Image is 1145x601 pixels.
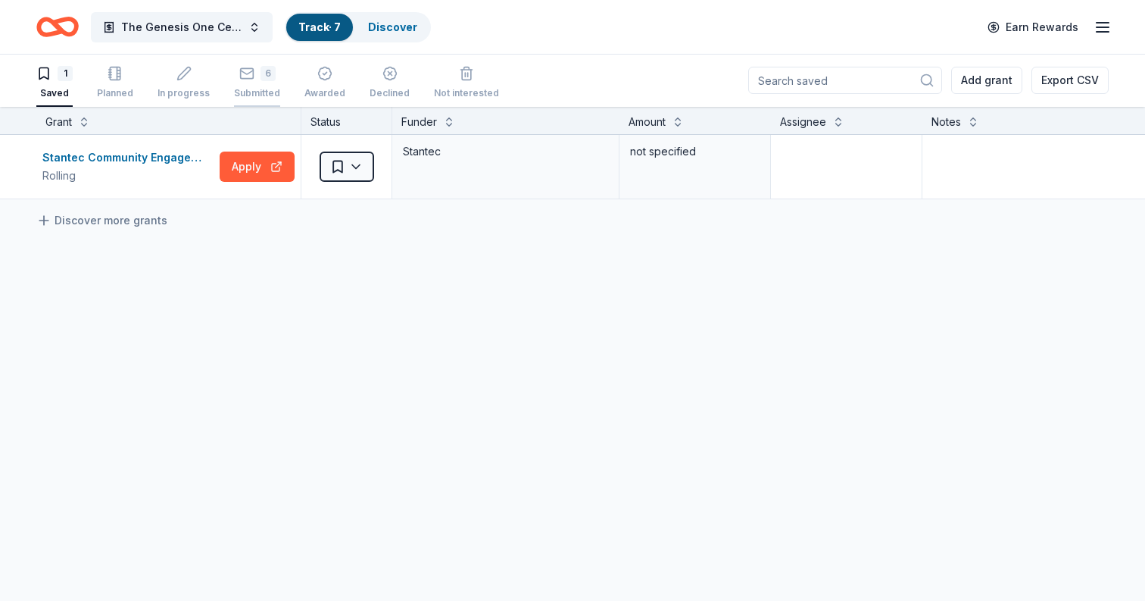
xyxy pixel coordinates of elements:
[234,87,280,99] div: Submitted
[401,113,437,131] div: Funder
[261,66,276,81] div: 6
[36,211,167,230] a: Discover more grants
[42,167,214,185] div: Rolling
[370,60,410,107] button: Declined
[951,67,1022,94] button: Add grant
[370,87,410,99] div: Declined
[42,149,214,167] div: Stantec Community Engagement Grant
[931,113,961,131] div: Notes
[36,9,79,45] a: Home
[780,113,826,131] div: Assignee
[45,113,72,131] div: Grant
[1031,67,1109,94] button: Export CSV
[36,87,73,99] div: Saved
[368,20,417,33] a: Discover
[121,18,242,36] span: The Genesis One Center Launch
[285,12,431,42] button: Track· 7Discover
[434,60,499,107] button: Not interested
[97,60,133,107] button: Planned
[301,107,392,134] div: Status
[434,87,499,99] div: Not interested
[36,60,73,107] button: 1Saved
[978,14,1087,41] a: Earn Rewards
[158,60,210,107] button: In progress
[629,113,666,131] div: Amount
[401,141,610,162] div: Stantec
[748,67,942,94] input: Search saved
[91,12,273,42] button: The Genesis One Center Launch
[234,60,280,107] button: 6Submitted
[42,149,214,185] button: Stantec Community Engagement GrantRolling
[220,152,295,182] button: Apply
[629,141,761,162] div: not specified
[97,87,133,99] div: Planned
[304,60,345,107] button: Awarded
[158,87,210,99] div: In progress
[58,66,73,81] div: 1
[304,87,345,99] div: Awarded
[298,20,341,33] a: Track· 7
